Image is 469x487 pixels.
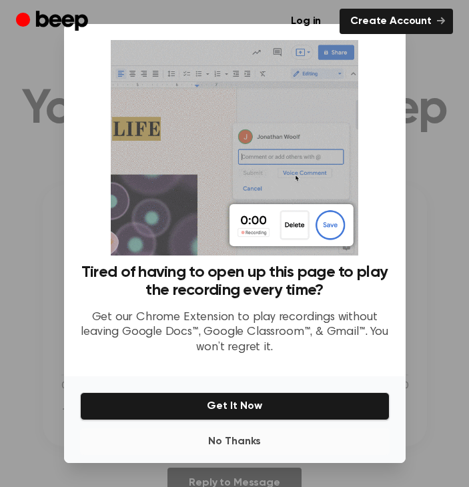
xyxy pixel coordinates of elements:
a: Beep [16,9,91,35]
button: No Thanks [80,428,390,455]
a: Log in [280,9,332,34]
a: Create Account [340,9,453,34]
p: Get our Chrome Extension to play recordings without leaving Google Docs™, Google Classroom™, & Gm... [80,310,390,356]
img: Beep extension in action [111,40,358,256]
button: Get It Now [80,392,390,420]
h3: Tired of having to open up this page to play the recording every time? [80,264,390,300]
